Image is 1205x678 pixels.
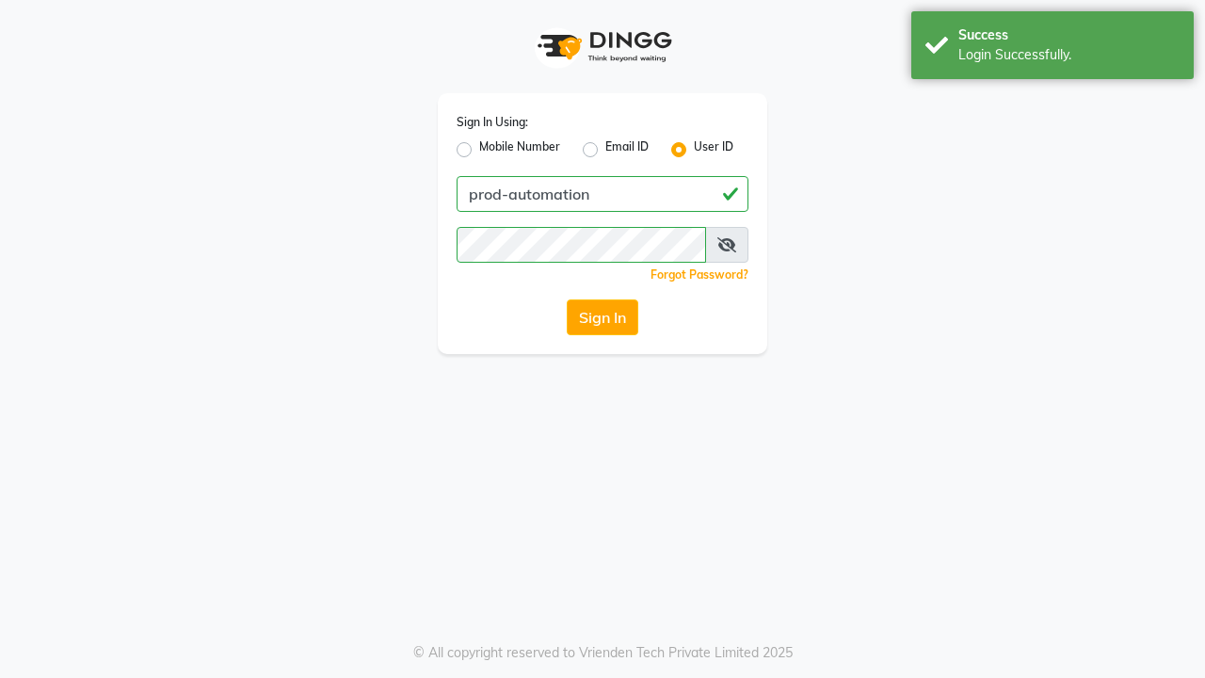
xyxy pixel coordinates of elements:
[457,227,706,263] input: Username
[457,114,528,131] label: Sign In Using:
[958,25,1180,45] div: Success
[457,176,748,212] input: Username
[527,19,678,74] img: logo1.svg
[694,138,733,161] label: User ID
[567,299,638,335] button: Sign In
[605,138,649,161] label: Email ID
[651,267,748,282] a: Forgot Password?
[958,45,1180,65] div: Login Successfully.
[479,138,560,161] label: Mobile Number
